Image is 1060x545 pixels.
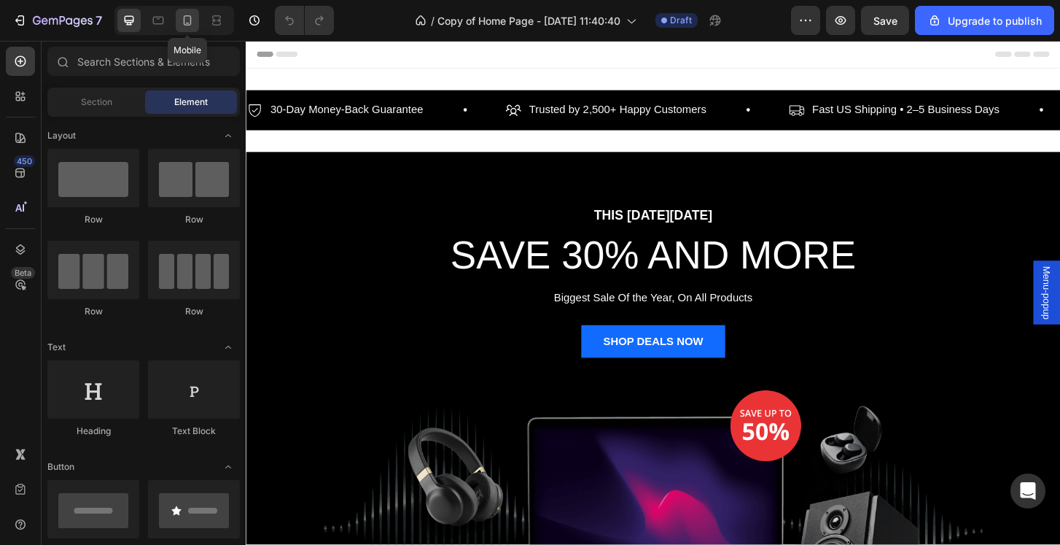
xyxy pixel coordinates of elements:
span: Toggle open [217,124,240,147]
span: Save [873,15,897,27]
div: Row [148,213,240,226]
span: Section [81,96,112,109]
span: Text [47,341,66,354]
p: 30-Day Money-Back Guarantee [26,64,190,85]
div: Beta [11,267,35,279]
span: Element [174,96,208,109]
p: Trusted by 2,500+ Happy Customers [304,64,494,85]
p: Biggest Sale Of the Year, On All Products [85,266,790,287]
button: 7 [6,6,109,35]
div: Row [148,305,240,318]
span: Button [47,460,74,474]
div: Row [47,213,139,226]
iframe: Design area [246,41,1060,545]
div: Open Intercom Messenger [1010,474,1045,509]
span: Menu-popup [853,242,868,300]
span: Layout [47,129,76,142]
p: Fast US Shipping • 2–5 Business Days [608,64,809,85]
div: 450 [14,155,35,167]
input: Search Sections & Elements [47,47,240,76]
div: Row [47,305,139,318]
div: Text Block [148,425,240,438]
span: Draft [670,14,692,27]
span: / [431,13,434,28]
div: Undo/Redo [275,6,334,35]
button: SHOP DEALS NOW [360,306,514,341]
p: SAVE 30% AND MORE [85,204,790,258]
div: Heading [47,425,139,438]
span: Toggle open [217,336,240,359]
p: 7 [96,12,102,29]
span: Copy of Home Page - [DATE] 11:40:40 [437,13,620,28]
button: Save [861,6,909,35]
span: Toggle open [217,455,240,479]
div: SHOP DEALS NOW [383,314,491,332]
div: Upgrade to publish [927,13,1042,28]
button: Upgrade to publish [915,6,1054,35]
p: THIS [DATE][DATE] [85,179,790,198]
